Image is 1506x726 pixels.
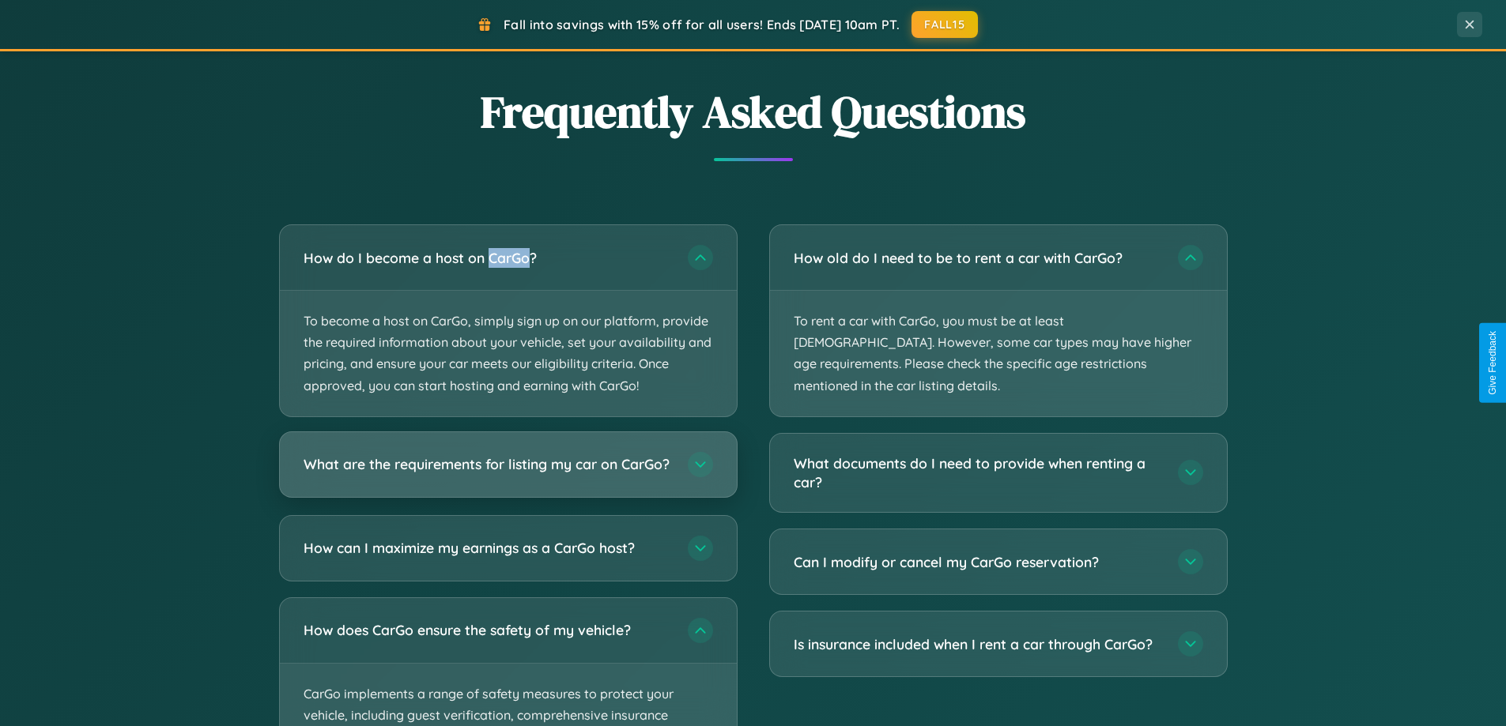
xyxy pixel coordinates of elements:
[794,453,1162,492] h3: What documents do I need to provide when renting a car?
[304,620,672,640] h3: How does CarGo ensure the safety of my vehicle?
[304,248,672,268] h3: How do I become a host on CarGo?
[1487,331,1498,395] div: Give Feedback
[279,81,1228,142] h2: Frequently Asked Questions
[504,17,900,32] span: Fall into savings with 15% off for all users! Ends [DATE] 10am PT.
[794,552,1162,572] h3: Can I modify or cancel my CarGo reservation?
[304,454,672,474] h3: What are the requirements for listing my car on CarGo?
[794,248,1162,268] h3: How old do I need to be to rent a car with CarGo?
[912,11,978,38] button: FALL15
[280,291,737,416] p: To become a host on CarGo, simply sign up on our platform, provide the required information about...
[304,538,672,558] h3: How can I maximize my earnings as a CarGo host?
[770,291,1227,416] p: To rent a car with CarGo, you must be at least [DEMOGRAPHIC_DATA]. However, some car types may ha...
[794,634,1162,654] h3: Is insurance included when I rent a car through CarGo?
